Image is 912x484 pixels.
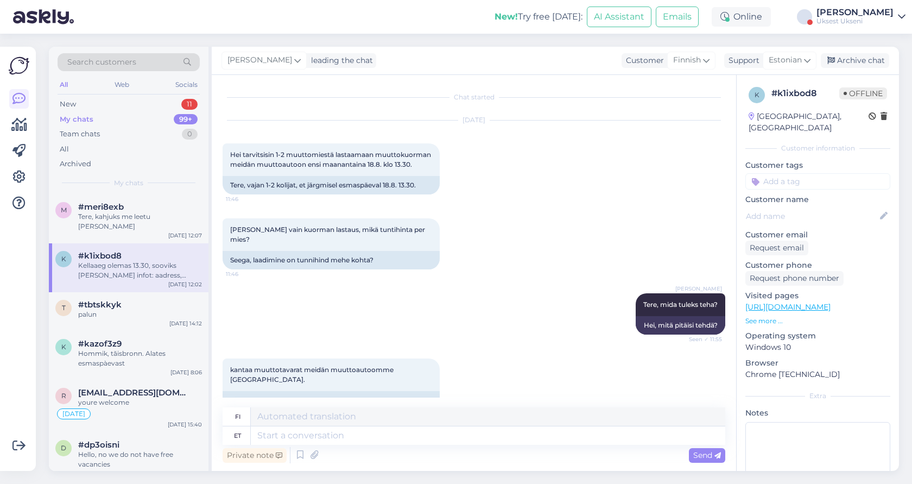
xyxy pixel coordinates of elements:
div: Archived [60,159,91,169]
div: [DATE] 15:40 [168,420,202,429]
div: [GEOGRAPHIC_DATA], [GEOGRAPHIC_DATA] [749,111,869,134]
div: Request phone number [745,271,844,286]
p: Customer email [745,229,890,241]
p: Chrome [TECHNICAL_ID] [745,369,890,380]
button: AI Assistant [587,7,651,27]
div: Tere, vajan 1-2 kolijat, et järgmisel esmaspäeval 18.8. 13.30. [223,176,440,194]
div: Hommik, tăisbronn. Alates esmaspàevast [78,349,202,368]
div: Online [712,7,771,27]
div: [DATE] 8:06 [170,368,202,376]
div: Archive chat [821,53,889,68]
p: Customer name [745,194,890,205]
p: Windows 10 [745,342,890,353]
span: Offline [839,87,887,99]
div: Seega, laadimine on tunnihind mehe kohta? [223,251,440,269]
div: Try free [DATE]: [495,10,582,23]
p: Notes [745,407,890,419]
div: [DATE] 14:40 [167,469,202,477]
div: Extra [745,391,890,401]
p: See more ... [745,316,890,326]
div: Web [112,78,131,92]
span: Seen ✓ 11:55 [681,335,722,343]
input: Add a tag [745,173,890,190]
div: All [58,78,70,92]
p: Customer phone [745,260,890,271]
div: 99+ [174,114,198,125]
div: et [234,426,241,445]
p: Customer tags [745,160,890,171]
div: fi [235,407,240,426]
span: Finnish [673,54,701,66]
span: k [61,343,66,351]
span: m [61,206,67,214]
div: Team chats [60,129,100,140]
div: Support [724,55,759,66]
div: Chat started [223,92,725,102]
a: [URL][DOMAIN_NAME] [745,302,831,312]
div: palun [78,310,202,319]
div: Customer information [745,143,890,153]
span: [PERSON_NAME] [675,285,722,293]
div: # k1ixbod8 [771,87,839,100]
span: Tere, mida tuleks teha? [643,300,718,309]
div: [DATE] 12:07 [168,231,202,240]
div: [DATE] 12:02 [168,280,202,288]
span: #kazof3z9 [78,339,122,349]
span: #dp3oisni [78,440,119,450]
span: reinosimpanen@gmail.com [78,388,191,398]
span: Send [693,450,721,460]
div: Hello, no we do not have free vacancies [78,450,202,469]
span: kantaa muuttotavarat meidän muuttoautoomme [GEOGRAPHIC_DATA]. [230,366,395,384]
div: 11 [181,99,198,110]
div: Customer [622,55,664,66]
a: [PERSON_NAME]Uksest Ukseni [816,8,905,26]
div: kolimiskaup meie kolimisautosse [GEOGRAPHIC_DATA] vedada. [223,391,440,419]
div: Private note [223,448,287,463]
div: leading the chat [307,55,373,66]
span: Hei tarvitsisin 1-2 muuttomiestä lastaamaan muuttokuorman meidän muuttoautoon ensi maanantaina 18... [230,150,433,168]
span: #meri8exb [78,202,124,212]
div: Uksest Ukseni [816,17,894,26]
div: My chats [60,114,93,125]
div: Kellaaeg olemas 13.30, sooviks [PERSON_NAME] infot: aadress, korrus, mida peab kolimina, kogus, n... [78,261,202,280]
span: #k1ixbod8 [78,251,122,261]
span: Search customers [67,56,136,68]
p: Operating system [745,330,890,342]
div: Hei, mitä pitäisi tehdä? [636,316,725,335]
div: Tere, kahjuks me leetu [PERSON_NAME] [78,212,202,231]
div: Socials [173,78,200,92]
b: New! [495,11,518,22]
span: k [755,91,759,99]
span: 11:46 [226,270,267,278]
button: Emails [656,7,699,27]
span: My chats [114,178,143,188]
div: Request email [745,241,808,255]
div: [PERSON_NAME] [816,8,894,17]
span: r [61,392,66,400]
div: 0 [182,129,198,140]
div: New [60,99,76,110]
img: Askly Logo [9,55,29,76]
p: Browser [745,357,890,369]
p: Visited pages [745,290,890,301]
span: t [62,304,66,312]
input: Add name [746,210,878,222]
div: [DATE] [223,115,725,125]
span: k [61,255,66,263]
span: Estonian [769,54,802,66]
span: [PERSON_NAME] vain kuorman lastaus, mikä tuntihinta per mies? [230,225,427,243]
span: 11:46 [226,195,267,203]
span: d [61,444,66,452]
span: [DATE] [62,411,85,417]
div: youre welcome [78,398,202,407]
span: #tbtskkyk [78,300,122,310]
div: [DATE] 14:12 [169,319,202,328]
div: All [60,144,69,155]
span: [PERSON_NAME] [227,54,292,66]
